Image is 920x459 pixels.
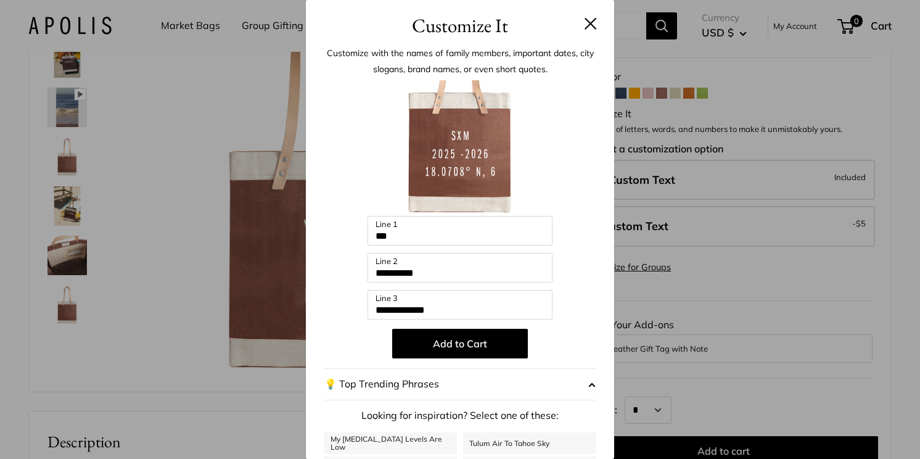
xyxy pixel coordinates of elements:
button: 💡 Top Trending Phrases [324,368,596,400]
p: Customize with the names of family members, important dates, city slogans, brand names, or even s... [324,45,596,77]
h3: Customize It [324,11,596,40]
p: Looking for inspiration? Select one of these: [324,407,596,425]
a: My [MEDICAL_DATA] Levels Are Low [324,432,457,454]
img: customizer-prod [392,80,528,216]
button: Add to Cart [392,329,528,358]
iframe: Sign Up via Text for Offers [10,412,132,449]
a: Tulum Air To Tahoe Sky [463,432,596,454]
